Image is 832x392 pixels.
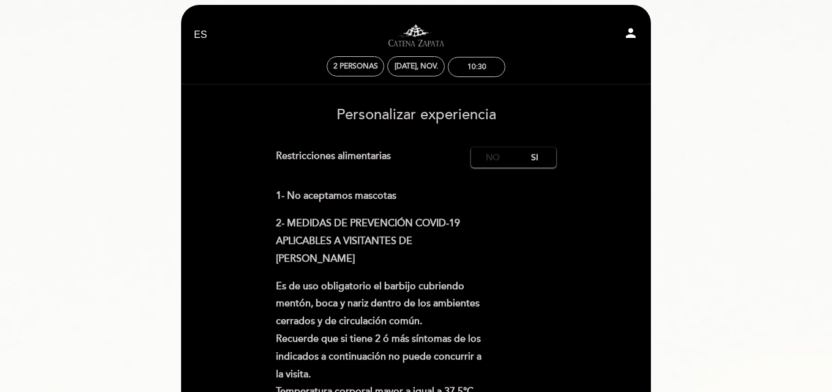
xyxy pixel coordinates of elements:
i: person [623,26,638,40]
span: Personalizar experiencia [336,106,496,124]
a: Visitas y degustaciones en La Pirámide [340,18,492,52]
div: 10:30 [467,62,486,72]
label: No [471,147,514,168]
div: [DATE], nov. [395,62,438,71]
label: Si [513,147,556,168]
button: person [623,26,638,45]
div: Restricciones alimentarias [276,147,472,168]
p: 2- MEDIDAS DE PREVENCIÓN COVID-19 APLICABLES A VISITANTES DE [PERSON_NAME] [276,215,487,267]
p: 1- No aceptamos mascotas [276,187,487,205]
span: 2 personas [333,62,378,71]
